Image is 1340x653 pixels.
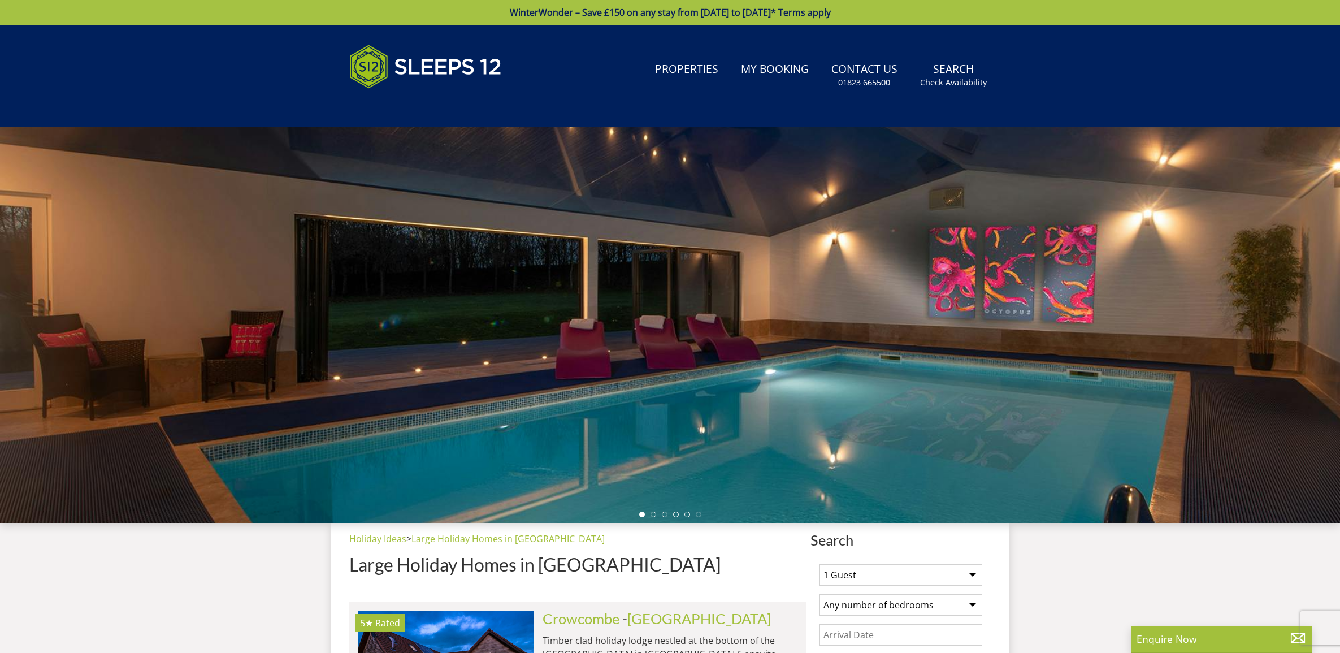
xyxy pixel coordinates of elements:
[1137,632,1306,646] p: Enquire Now
[406,533,411,545] span: >
[622,610,771,627] span: -
[360,617,373,629] span: Crowcombe has a 5 star rating under the Quality in Tourism Scheme
[627,610,771,627] a: [GEOGRAPHIC_DATA]
[651,57,723,83] a: Properties
[375,617,400,629] span: Rated
[736,57,813,83] a: My Booking
[838,77,890,88] small: 01823 665500
[920,77,987,88] small: Check Availability
[344,102,462,111] iframe: Customer reviews powered by Trustpilot
[349,533,406,545] a: Holiday Ideas
[827,57,902,94] a: Contact Us01823 665500
[349,38,502,95] img: Sleeps 12
[916,57,991,94] a: SearchCheck Availability
[543,610,619,627] a: Crowcombe
[810,532,991,548] span: Search
[349,555,806,574] h1: Large Holiday Homes in [GEOGRAPHIC_DATA]
[819,624,982,646] input: Arrival Date
[411,533,605,545] a: Large Holiday Homes in [GEOGRAPHIC_DATA]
